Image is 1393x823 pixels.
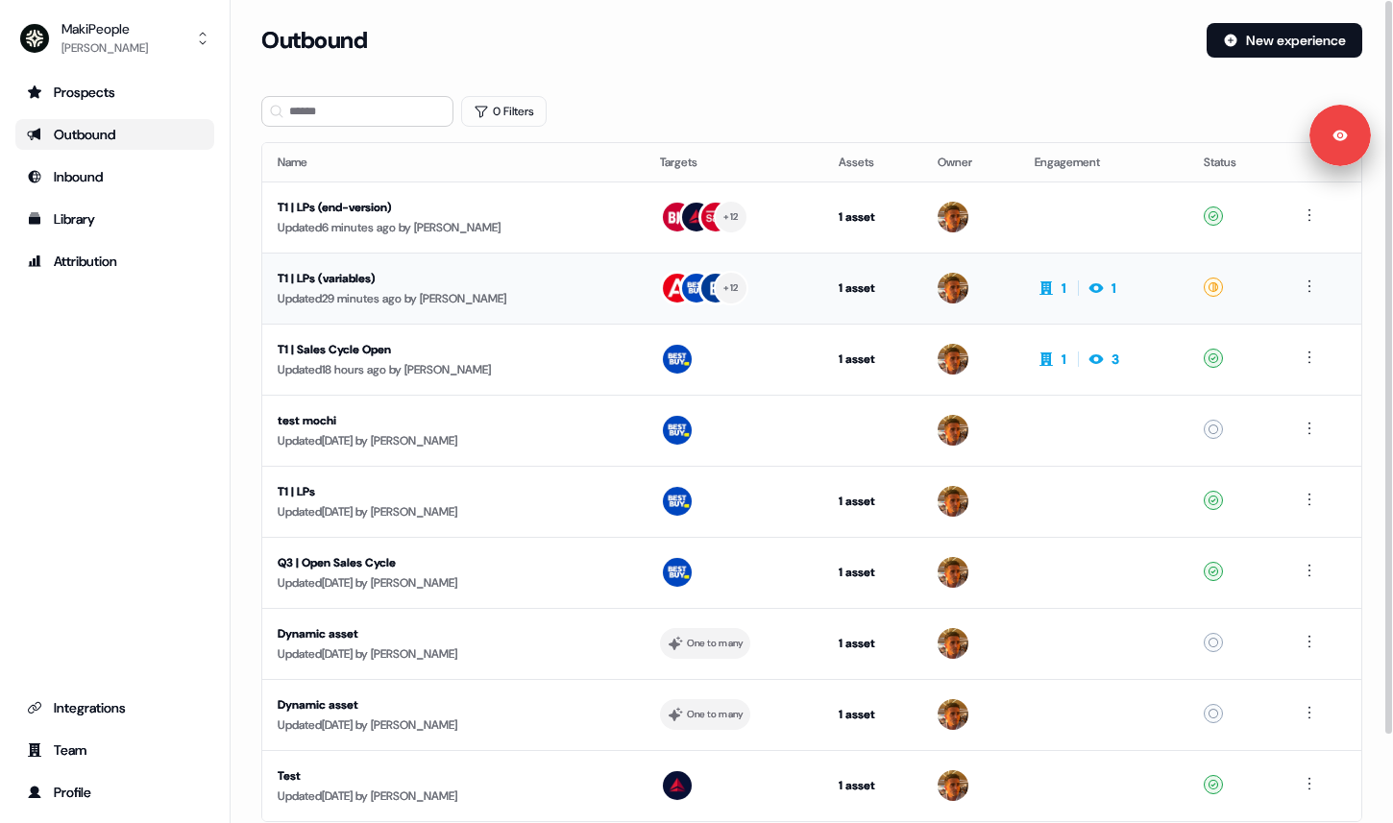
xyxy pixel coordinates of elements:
[1112,278,1116,298] div: 1
[15,15,214,61] button: MakiPeople[PERSON_NAME]
[278,624,626,643] div: Dynamic asset
[723,279,738,297] div: + 12
[938,273,968,303] img: Vincent
[27,783,203,802] div: Profile
[15,119,214,150] a: Go to outbound experience
[27,125,203,144] div: Outbound
[723,208,738,226] div: + 12
[839,207,907,227] div: 1 asset
[15,777,214,808] a: Go to profile
[278,360,629,379] div: Updated 18 hours ago by [PERSON_NAME]
[687,706,744,723] div: One to many
[278,715,629,735] div: Updated [DATE] by [PERSON_NAME]
[839,492,907,511] div: 1 asset
[1019,143,1189,182] th: Engagement
[278,644,629,664] div: Updated [DATE] by [PERSON_NAME]
[938,699,968,730] img: Vincent
[27,252,203,271] div: Attribution
[27,167,203,186] div: Inbound
[278,431,629,450] div: Updated [DATE] by [PERSON_NAME]
[278,695,626,714] div: Dynamic asset
[1062,350,1066,369] div: 1
[278,218,629,237] div: Updated 6 minutes ago by [PERSON_NAME]
[278,502,629,521] div: Updated [DATE] by [PERSON_NAME]
[839,705,907,724] div: 1 asset
[61,19,148,38] div: MakiPeople
[27,209,203,229] div: Library
[839,278,907,298] div: 1 asset
[1112,350,1119,369] div: 3
[278,787,629,806] div: Updated [DATE] by [PERSON_NAME]
[839,350,907,369] div: 1 asset
[27,698,203,717] div: Integrations
[261,26,367,55] h3: Outbound
[278,340,626,359] div: T1 | Sales Cycle Open
[938,557,968,588] img: Vincent
[15,204,214,234] a: Go to templates
[839,563,907,582] div: 1 asset
[278,482,626,501] div: T1 | LPs
[278,553,626,572] div: Q3 | Open Sales Cycle
[938,628,968,659] img: Vincent
[278,766,626,786] div: Test
[278,289,629,308] div: Updated 29 minutes ago by [PERSON_NAME]
[278,269,626,288] div: T1 | LPs (variables)
[262,143,645,182] th: Name
[15,246,214,277] a: Go to attribution
[938,344,968,375] img: Vincent
[61,38,148,58] div: [PERSON_NAME]
[461,96,547,127] button: 0 Filters
[15,77,214,108] a: Go to prospects
[922,143,1018,182] th: Owner
[278,573,629,593] div: Updated [DATE] by [PERSON_NAME]
[938,486,968,517] img: Vincent
[1062,278,1066,298] div: 1
[938,202,968,232] img: Vincent
[938,770,968,801] img: Vincent
[278,198,626,217] div: T1 | LPs (end-version)
[823,143,922,182] th: Assets
[938,415,968,446] img: Vincent
[1207,23,1362,58] button: New experience
[15,692,214,723] a: Go to integrations
[687,635,744,652] div: One to many
[1188,143,1282,182] th: Status
[839,634,907,653] div: 1 asset
[15,735,214,765] a: Go to team
[15,161,214,192] a: Go to Inbound
[27,740,203,760] div: Team
[645,143,824,182] th: Targets
[27,83,203,102] div: Prospects
[278,411,626,430] div: test mochi
[839,776,907,795] div: 1 asset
